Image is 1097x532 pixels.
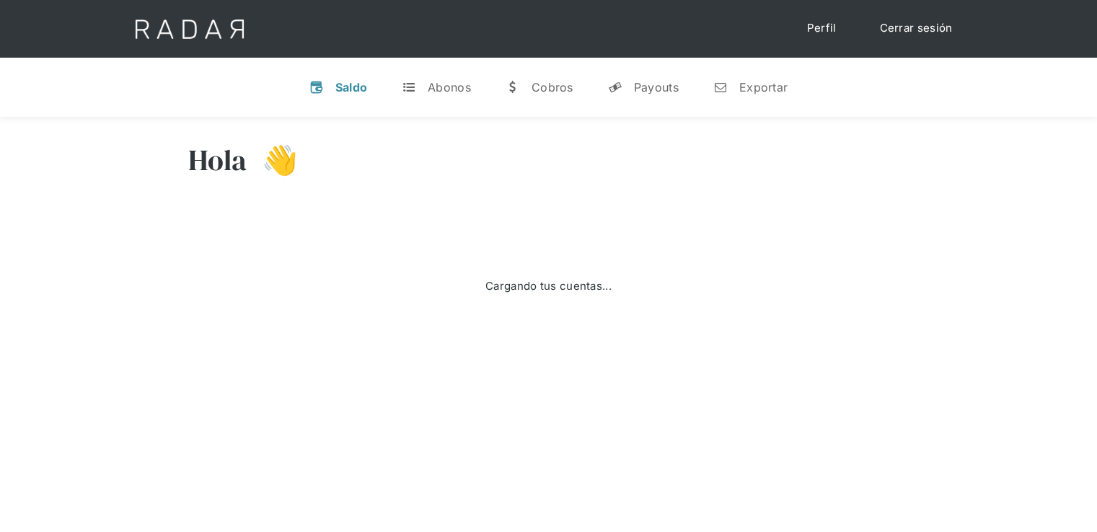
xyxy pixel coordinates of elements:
div: Abonos [428,80,471,94]
div: v [309,80,324,94]
div: Cargando tus cuentas... [485,278,612,295]
div: t [402,80,416,94]
div: Saldo [335,80,368,94]
h3: Hola [188,142,247,178]
a: Perfil [793,14,851,43]
a: Cerrar sesión [865,14,967,43]
div: Cobros [532,80,573,94]
div: y [608,80,622,94]
div: n [713,80,728,94]
div: w [506,80,520,94]
h3: 👋 [247,142,298,178]
div: Payouts [634,80,679,94]
div: Exportar [739,80,788,94]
